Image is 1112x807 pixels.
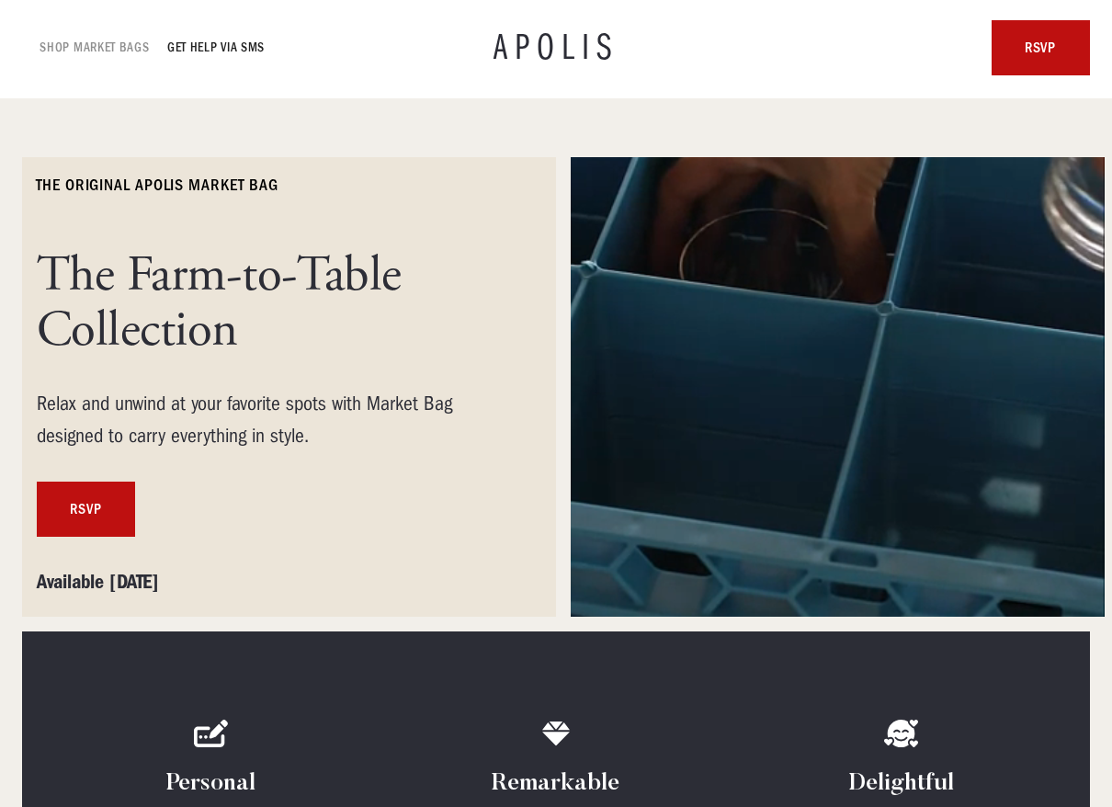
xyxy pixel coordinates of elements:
[37,388,515,452] div: Relax and unwind at your favorite spots with Market Bag designed to carry everything in style.
[848,769,954,799] h4: Delightful
[37,248,515,358] h1: The Farm-to-Table Collection
[37,482,135,537] a: RSVP
[168,37,266,59] a: GET HELP VIA SMS
[166,769,255,799] h4: Personal
[492,769,619,799] h4: Remarkable
[40,37,150,59] a: Shop Market bags
[494,29,618,66] a: APOLIS
[37,175,278,197] h6: The ORIGINAL Apolis market bag
[37,570,159,594] strong: Available [DATE]
[992,20,1090,75] a: rsvp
